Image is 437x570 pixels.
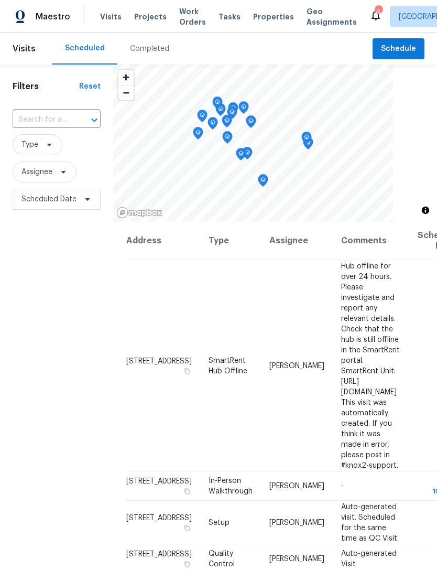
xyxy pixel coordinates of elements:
[118,85,134,100] button: Zoom out
[79,81,101,92] div: Reset
[269,482,324,490] span: [PERSON_NAME]
[113,64,393,222] canvas: Map
[13,81,79,92] h1: Filters
[13,112,71,128] input: Search for an address...
[130,44,169,54] div: Completed
[207,117,218,133] div: Map marker
[87,113,102,127] button: Open
[261,222,333,260] th: Assignee
[341,503,399,542] span: Auto-generated visit. Scheduled for the same time as QC Visit.
[341,550,397,568] span: Auto-generated Visit
[341,482,344,490] span: -
[246,115,256,132] div: Map marker
[258,174,268,190] div: Map marker
[126,222,200,260] th: Address
[381,42,416,56] span: Schedule
[242,147,253,163] div: Map marker
[126,514,192,521] span: [STREET_ADDRESS]
[182,366,192,375] button: Copy Address
[222,131,233,147] div: Map marker
[200,222,261,260] th: Type
[65,43,105,53] div: Scheduled
[227,106,237,123] div: Map marker
[126,357,192,364] span: [STREET_ADDRESS]
[209,550,235,568] span: Quality Control
[116,207,162,219] a: Mapbox homepage
[126,478,192,485] span: [STREET_ADDRESS]
[209,357,247,374] span: SmartRent Hub Offline
[228,102,238,119] div: Map marker
[269,519,324,526] span: [PERSON_NAME]
[197,110,207,126] div: Map marker
[238,101,249,117] div: Map marker
[36,12,70,22] span: Maestro
[182,560,192,569] button: Copy Address
[301,132,312,148] div: Map marker
[253,12,294,22] span: Properties
[126,551,192,558] span: [STREET_ADDRESS]
[218,13,241,20] span: Tasks
[307,6,357,27] span: Geo Assignments
[333,222,409,260] th: Comments
[422,205,429,216] span: Toggle attribution
[21,167,52,177] span: Assignee
[419,204,432,217] button: Toggle attribution
[373,38,424,60] button: Schedule
[209,477,253,495] span: In-Person Walkthrough
[118,70,134,85] button: Zoom in
[21,139,38,150] span: Type
[179,6,206,27] span: Work Orders
[134,12,167,22] span: Projects
[375,6,382,17] div: 4
[341,262,400,469] span: Hub offline for over 24 hours. Please investigate and report any relevant details. Check that the...
[212,96,223,113] div: Map marker
[100,12,122,22] span: Visits
[222,115,232,131] div: Map marker
[21,194,77,205] span: Scheduled Date
[209,519,230,526] span: Setup
[236,148,246,164] div: Map marker
[193,127,203,143] div: Map marker
[269,555,324,563] span: [PERSON_NAME]
[182,487,192,496] button: Copy Address
[269,362,324,369] span: [PERSON_NAME]
[182,523,192,532] button: Copy Address
[13,37,36,60] span: Visits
